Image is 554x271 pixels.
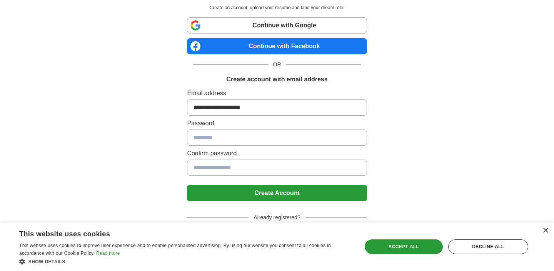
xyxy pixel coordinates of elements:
[96,251,120,256] a: Read more, opens a new window
[19,258,352,265] div: Show details
[19,227,333,239] div: This website uses cookies
[187,89,367,98] label: Email address
[542,228,548,234] div: Close
[19,243,331,256] span: This website uses cookies to improve user experience and to enable personalised advertising. By u...
[187,185,367,201] button: Create Account
[365,239,443,254] div: Accept all
[189,4,365,11] p: Create an account, upload your resume and land your dream role.
[28,259,65,264] span: Show details
[249,214,305,222] span: Already registered?
[448,239,528,254] div: Decline all
[187,119,367,128] label: Password
[187,17,367,34] a: Continue with Google
[226,75,327,84] h1: Create account with email address
[187,149,367,158] label: Confirm password
[269,61,286,69] span: OR
[187,38,367,54] a: Continue with Facebook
